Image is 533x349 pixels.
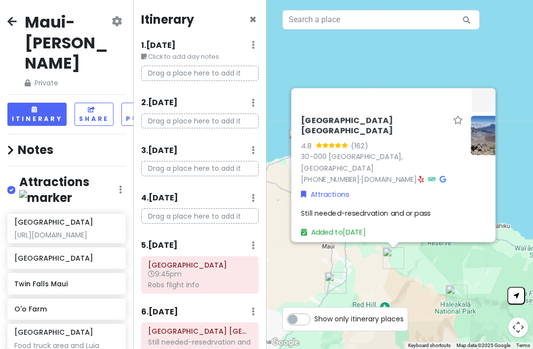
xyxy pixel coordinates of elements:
[301,208,430,218] span: Still needed-resedrvation and or pass
[141,161,259,176] p: Drag a place here to add it
[141,98,178,108] h6: 2 . [DATE]
[408,342,451,349] button: Keyboard shortcuts
[440,176,446,183] i: Google Maps
[453,116,463,126] a: Star place
[14,218,93,227] h6: [GEOGRAPHIC_DATA]
[379,243,408,273] div: Haleakalā National Park Summit District Entrance Station
[314,313,404,324] span: Show only itinerary places
[301,189,349,199] a: Attractions
[361,174,417,184] a: [DOMAIN_NAME]
[14,305,118,313] h6: O'o Farm
[249,14,257,26] button: Close
[148,269,182,279] span: 9:45pm
[351,140,368,151] div: (162)
[75,103,114,126] button: Share
[321,268,350,298] div: O'o Farm
[442,281,471,310] div: Haleakalā National Park
[471,116,510,155] img: Picture of the place
[148,261,252,270] h6: Kahului Airport
[25,12,110,74] h2: Maui-[PERSON_NAME]
[269,336,302,349] a: Open this area in Google Maps (opens a new window)
[141,12,194,27] h4: Itinerary
[141,40,176,51] h6: 1 . [DATE]
[141,66,259,81] p: Drag a place here to add it
[141,240,178,251] h6: 5 . [DATE]
[428,176,436,183] i: Tripadvisor
[284,125,314,155] div: Kaulahao Beach
[19,174,119,206] h4: Attractions
[301,152,403,173] a: 30-000 [GEOGRAPHIC_DATA], [GEOGRAPHIC_DATA]
[301,116,463,185] div: · ·
[141,114,259,129] p: Drag a place here to add it
[141,193,178,203] h6: 4 . [DATE]
[19,190,72,205] img: marker
[121,103,170,126] button: Publish
[301,227,366,237] a: Added to[DATE]
[282,10,480,30] input: Search a place
[14,328,93,337] h6: [GEOGRAPHIC_DATA]
[141,146,178,156] h6: 3 . [DATE]
[516,343,530,348] a: Terms (opens in new tab)
[301,140,316,151] div: 4.8
[269,336,302,349] img: Google
[301,116,449,136] h6: [GEOGRAPHIC_DATA] [GEOGRAPHIC_DATA]
[301,174,360,184] a: [PHONE_NUMBER]
[14,254,118,263] h6: [GEOGRAPHIC_DATA]
[148,327,252,336] h6: Haleakalā National Park Summit District Entrance Station
[148,280,252,289] div: Robs flight info
[141,208,259,224] p: Drag a place here to add it
[14,279,118,288] h6: Twin Falls Maui
[457,343,510,348] span: Map data ©2025 Google
[7,103,67,126] button: Itinerary
[7,142,126,157] h4: Notes
[472,88,495,112] button: Close
[508,317,528,337] button: Map camera controls
[249,11,257,28] span: Close itinerary
[14,231,118,239] div: [URL][DOMAIN_NAME]
[141,52,259,62] small: Click to add day notes
[25,78,110,88] span: Private
[141,307,178,317] h6: 6 . [DATE]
